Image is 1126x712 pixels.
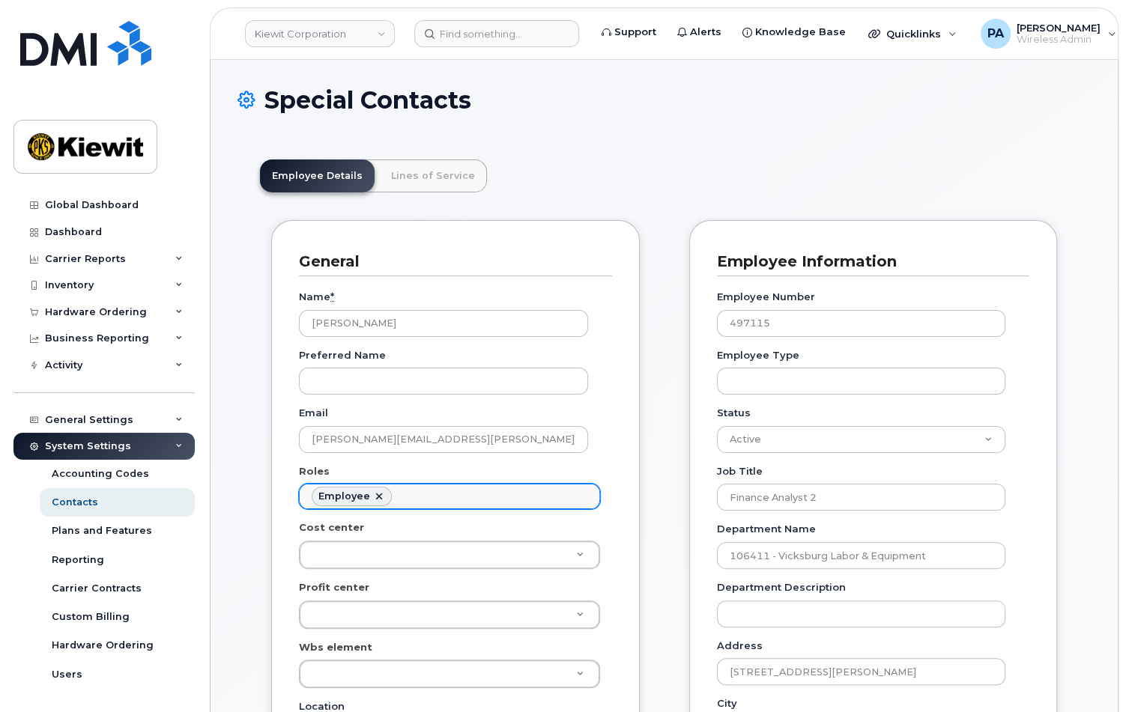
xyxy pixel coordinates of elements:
[717,252,1018,272] h3: Employee Information
[299,520,364,535] label: Cost center
[717,580,846,594] label: Department Description
[717,348,799,362] label: Employee Type
[299,580,369,594] label: Profit center
[717,522,816,536] label: Department Name
[318,490,370,502] div: Employee
[717,696,737,711] label: City
[237,87,1091,113] h1: Special Contacts
[717,464,763,478] label: Job Title
[717,290,815,304] label: Employee Number
[330,290,334,302] abbr: required
[299,252,601,272] h3: General
[1061,647,1115,701] iframe: Messenger Launcher
[299,406,328,420] label: Email
[379,159,487,192] a: Lines of Service
[299,464,330,478] label: Roles
[299,290,334,304] label: Name
[299,640,372,654] label: Wbs element
[299,348,386,362] label: Preferred Name
[717,639,763,653] label: Address
[717,406,751,420] label: Status
[260,159,375,192] a: Employee Details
